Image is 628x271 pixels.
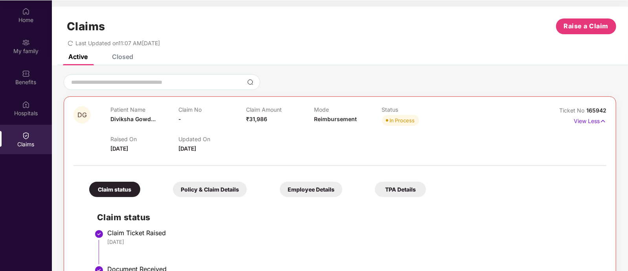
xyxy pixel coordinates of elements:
div: In Process [390,116,415,124]
div: Claim status [89,182,140,197]
span: ₹31,986 [246,116,267,122]
img: svg+xml;base64,PHN2ZyBpZD0iSG9tZSIgeG1sbnM9Imh0dHA6Ly93d3cudzMub3JnLzIwMDAvc3ZnIiB3aWR0aD0iMjAiIG... [22,7,30,15]
img: svg+xml;base64,PHN2ZyBpZD0iQ2xhaW0iIHhtbG5zPSJodHRwOi8vd3d3LnczLm9yZy8yMDAwL3N2ZyIgd2lkdGg9IjIwIi... [22,132,30,140]
span: DG [77,112,87,118]
div: Closed [112,53,133,61]
div: Policy & Claim Details [173,182,247,197]
h1: Claims [67,20,105,33]
p: View Less [574,115,606,125]
div: Claim Ticket Raised [107,229,599,237]
img: svg+xml;base64,PHN2ZyB3aWR0aD0iMjAiIGhlaWdodD0iMjAiIHZpZXdCb3g9IjAgMCAyMCAyMCIgZmlsbD0ibm9uZSIgeG... [22,39,30,46]
div: Employee Details [280,182,342,197]
span: Raise a Claim [564,21,609,31]
h2: Claim status [97,211,599,224]
span: Diviksha Gowd... [110,116,156,122]
img: svg+xml;base64,PHN2ZyBpZD0iQmVuZWZpdHMiIHhtbG5zPSJodHRwOi8vd3d3LnczLm9yZy8yMDAwL3N2ZyIgd2lkdGg9Ij... [22,70,30,77]
img: svg+xml;base64,PHN2ZyBpZD0iU2VhcmNoLTMyeDMyIiB4bWxucz0iaHR0cDovL3d3dy53My5vcmcvMjAwMC9zdmciIHdpZH... [247,79,253,85]
div: TPA Details [375,182,426,197]
span: [DATE] [110,145,128,152]
span: Reimbursement [314,116,357,122]
button: Raise a Claim [556,18,616,34]
p: Claim No [178,106,246,113]
p: Mode [314,106,382,113]
img: svg+xml;base64,PHN2ZyB4bWxucz0iaHR0cDovL3d3dy53My5vcmcvMjAwMC9zdmciIHdpZHRoPSIxNyIgaGVpZ2h0PSIxNy... [600,117,606,125]
p: Raised On [110,136,178,142]
span: Ticket No [559,107,586,114]
span: [DATE] [178,145,196,152]
span: redo [68,40,73,46]
p: Claim Amount [246,106,314,113]
div: [DATE] [107,238,599,245]
div: Active [68,53,88,61]
p: Status [382,106,450,113]
img: svg+xml;base64,PHN2ZyBpZD0iU3RlcC1Eb25lLTMyeDMyIiB4bWxucz0iaHR0cDovL3d3dy53My5vcmcvMjAwMC9zdmciIH... [94,229,104,239]
span: - [178,116,181,122]
p: Patient Name [110,106,178,113]
span: Last Updated on 11:07 AM[DATE] [75,40,160,46]
img: svg+xml;base64,PHN2ZyBpZD0iSG9zcGl0YWxzIiB4bWxucz0iaHR0cDovL3d3dy53My5vcmcvMjAwMC9zdmciIHdpZHRoPS... [22,101,30,109]
p: Updated On [178,136,246,142]
span: 165942 [586,107,606,114]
